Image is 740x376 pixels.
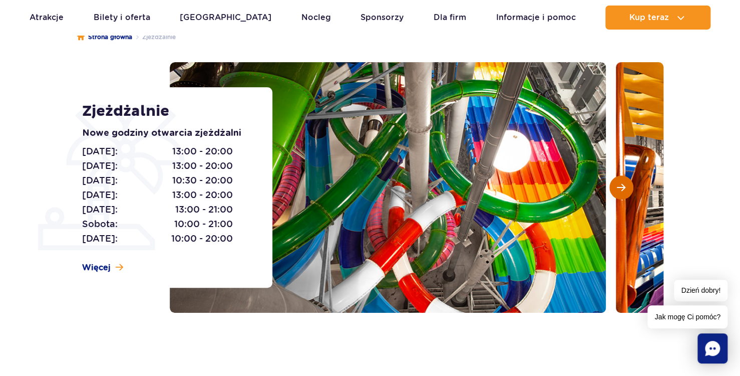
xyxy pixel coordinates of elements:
span: 13:00 - 21:00 [175,203,233,217]
span: Więcej [82,262,111,273]
span: Kup teraz [629,13,668,22]
a: Informacje i pomoc [496,6,575,30]
button: Kup teraz [605,6,710,30]
a: Nocleg [301,6,331,30]
a: Sponsorzy [360,6,404,30]
span: [DATE]: [82,232,118,246]
span: Jak mogę Ci pomóc? [647,305,727,328]
a: Atrakcje [30,6,64,30]
a: Bilety i oferta [94,6,150,30]
span: 10:00 - 20:00 [171,232,233,246]
a: Strona główna [77,32,132,42]
span: 13:00 - 20:00 [172,188,233,202]
span: 13:00 - 20:00 [172,159,233,173]
span: [DATE]: [82,203,118,217]
li: Zjeżdżalnie [132,32,176,42]
span: Sobota: [82,217,118,231]
span: 10:00 - 21:00 [174,217,233,231]
span: [DATE]: [82,188,118,202]
a: Więcej [82,262,123,273]
p: Nowe godziny otwarcia zjeżdżalni [82,126,250,140]
span: Dzień dobry! [674,280,727,301]
span: [DATE]: [82,173,118,187]
a: Dla firm [434,6,466,30]
span: 10:30 - 20:00 [172,173,233,187]
span: [DATE]: [82,144,118,158]
a: [GEOGRAPHIC_DATA] [180,6,271,30]
span: [DATE]: [82,159,118,173]
h1: Zjeżdżalnie [82,102,250,120]
span: 13:00 - 20:00 [172,144,233,158]
div: Chat [697,333,727,363]
button: Następny slajd [609,175,633,200]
